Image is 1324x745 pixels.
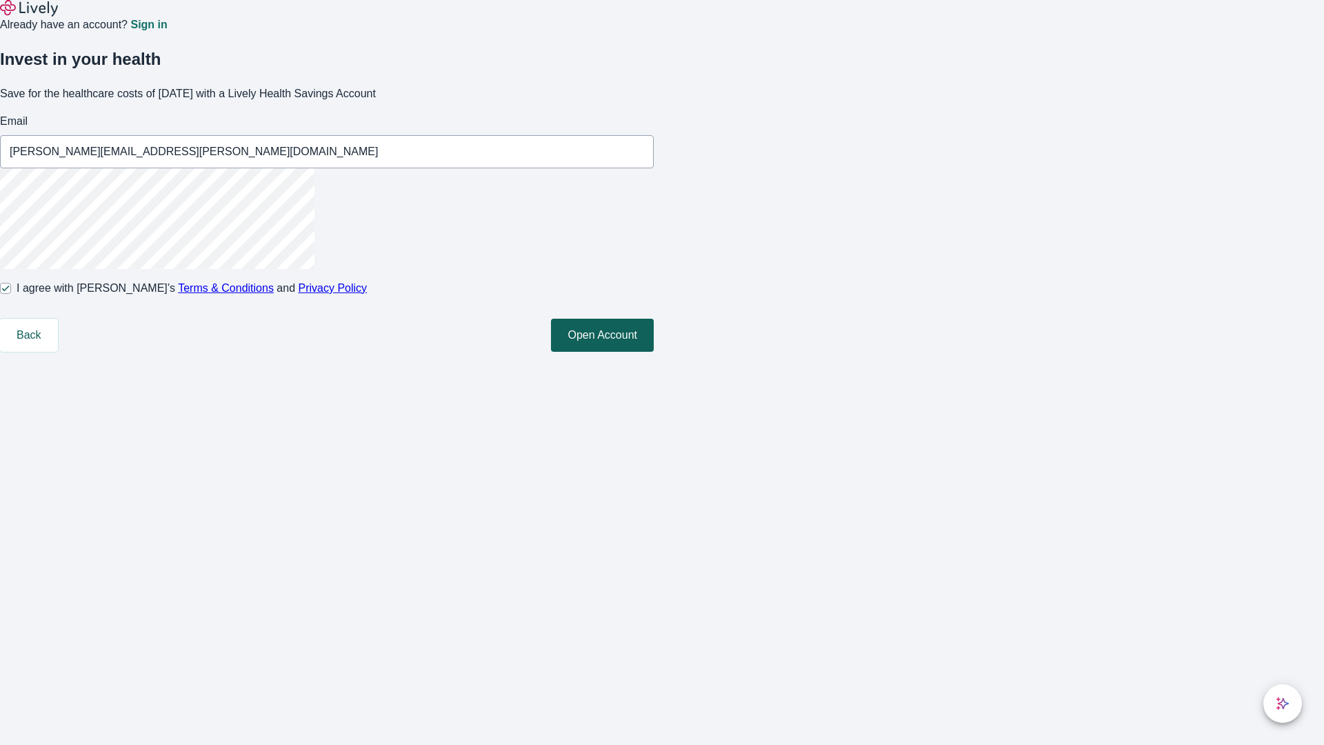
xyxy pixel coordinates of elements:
[17,280,367,297] span: I agree with [PERSON_NAME]’s and
[1263,684,1302,723] button: chat
[299,282,368,294] a: Privacy Policy
[551,319,654,352] button: Open Account
[130,19,167,30] a: Sign in
[1276,697,1290,711] svg: Lively AI Assistant
[178,282,274,294] a: Terms & Conditions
